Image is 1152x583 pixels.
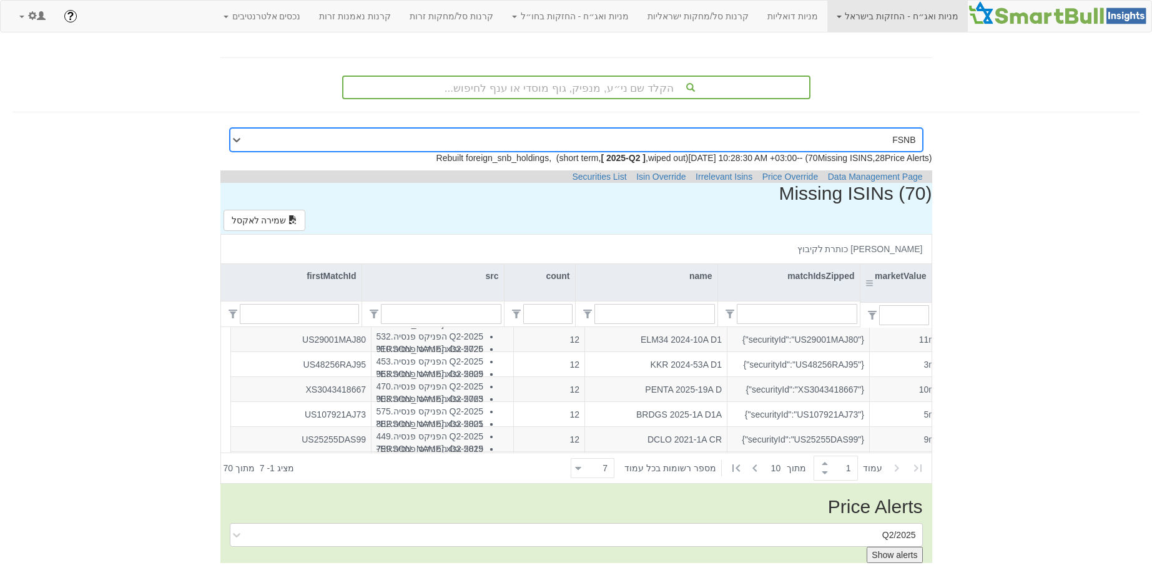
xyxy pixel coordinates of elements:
a: קרנות סל/מחקות ישראליות [638,1,758,32]
h2: Missing ISINs (70) [220,177,932,203]
li: Q2-2025 הפניקס פנסיה.xlsx 470 [377,380,483,393]
div: US107921AJ73 [236,408,366,421]
div: 5m [875,408,936,421]
div: count [505,264,575,288]
a: קרנות נאמנות זרות [310,1,400,32]
h2: Price Alerts [230,496,923,517]
div: marketValue [860,264,932,302]
div: name [576,264,717,288]
li: Q2-2025 [PERSON_NAME].xlsx 5763 [377,393,483,405]
div: ELM34 2024-10A D1 [590,333,722,346]
div: BRDGS 2025-1A D1A [590,408,722,421]
a: קרנות סל/מחקות זרות [400,1,503,32]
div: 12 [519,333,579,346]
a: Data Management Page [828,172,923,182]
div: {"securityId":"US107921AJ73"} [732,408,864,421]
div: 12 [519,408,579,421]
div: DCLO 2021-1A CR [590,433,722,446]
div: {"securityId":"US48256RAJ95"} [732,358,864,371]
div: 12 [519,383,579,396]
div: US25255DAS99 [236,433,366,446]
div: Q2/2025 [882,529,916,541]
a: Securities List [572,172,626,182]
div: {"securityId":"XS3043418667"} [732,383,864,396]
div: 11m [875,333,936,346]
a: מניות ואג״ח - החזקות בחו״ל [503,1,638,32]
a: מניות ואג״ח - החזקות בישראל [827,1,968,32]
span: ? [67,10,74,22]
div: 12 [519,433,579,446]
div: PENTA 2025-19A D [590,383,722,396]
li: Q2-2025 הפניקס פנסיה.xlsx 532 [377,330,483,343]
a: נכסים אלטרנטיבים [214,1,310,32]
p: Rebuilt foreign_snb_holdings , ( short term , , wiped out ) [DATE] 10:28:30 AM +03:00 -- ( 70 Mis... [220,152,932,164]
div: 10m [875,383,936,396]
div: KKR 2024-53A D1 [590,358,722,371]
div: ‏[PERSON_NAME] כותרת לקיבוץ [785,237,929,261]
div: 9m [875,433,936,446]
span: ‏מספר רשומות בכל עמוד [624,462,716,474]
div: ‏מציג 1 - 7 ‏ מתוך 70 [224,454,294,482]
li: Q2-2025 הפניקס פנסיה.xlsx 453 [377,355,483,368]
div: הקלד שם ני״ע, מנפיק, גוף מוסדי או ענף לחיפוש... [343,77,809,98]
div: XS3043418667 [236,383,366,396]
div: US48256RAJ95 [236,358,366,371]
a: Isin Override [636,172,686,182]
span: 10 [771,462,787,474]
div: FSNB [892,134,915,146]
b: [ 2025-Q2 ] [601,153,646,163]
div: 12 [519,358,579,371]
a: ? [55,1,86,32]
div: ‏ מתוך [566,454,929,482]
li: Q2-2025 הפניקס פנסיה.xlsx 449 [377,430,483,443]
a: מניות דואליות [758,1,827,32]
div: {"securityId":"US25255DAS99"} [732,433,864,446]
a: Price Override [762,172,818,182]
button: Show alerts [867,547,922,563]
img: Smartbull [968,1,1151,26]
div: US29001MAJ80 [236,333,366,346]
div: firstMatchId [221,264,362,288]
li: Q2-2025 הפניקס פנסיה.xlsx 575 [377,405,483,418]
div: {"securityId":"US29001MAJ80"} [732,333,864,346]
li: Q2-2025 [PERSON_NAME].xlsx 5726 [377,343,483,355]
div: src [362,264,504,288]
div: 3m [875,358,936,371]
button: שמירה לאקסל [224,210,306,231]
li: Q2-2025 [PERSON_NAME].xlsx 5809 [377,368,483,380]
li: Q2-2025 [PERSON_NAME].xlsx 5801 [377,418,483,430]
a: Irrelevant Isins [696,172,752,182]
div: matchIdsZipped [718,264,860,288]
li: Q2-2025 [PERSON_NAME].xlsx 5819 [377,443,483,455]
span: ‏עמוד [863,462,882,474]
